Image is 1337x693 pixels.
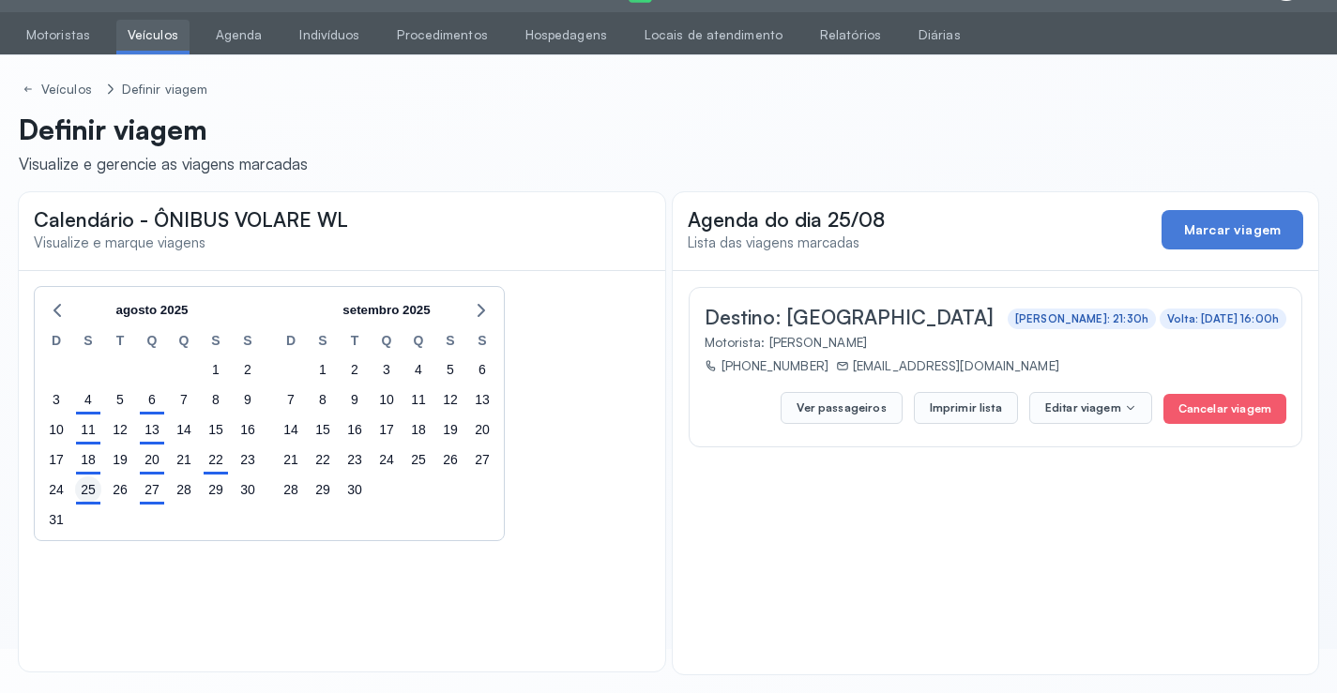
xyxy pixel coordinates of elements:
[235,386,261,413] div: sábado, 9 de ago. de 2025
[437,386,463,413] div: sexta-feira, 12 de set. de 2025
[1015,312,1148,325] div: [PERSON_NAME]: 21:30h
[203,356,229,383] div: sexta-feira, 1 de ago. de 2025
[437,356,463,383] div: sexta-feira, 5 de set. de 2025
[1167,312,1279,325] div: Volta: [DATE] 16:00h
[278,446,304,473] div: domingo, 21 de set. de 2025
[288,20,371,51] a: Indivíduos
[203,386,229,413] div: sexta-feira, 8 de ago. de 2025
[373,356,400,383] div: quarta-feira, 3 de set. de 2025
[469,446,495,473] div: sábado, 27 de set. de 2025
[469,356,495,383] div: sábado, 6 de set. de 2025
[107,446,133,473] div: terça-feira, 19 de ago. de 2025
[342,356,368,383] div: terça-feira, 2 de set. de 2025
[34,207,348,232] span: Calendário - ÔNIBUS VOLARE WL
[310,476,336,503] div: segunda-feira, 29 de set. de 2025
[43,506,69,533] div: domingo, 31 de ago. de 2025
[168,330,200,354] div: Q
[203,446,229,473] div: sexta-feira, 22 de ago. de 2025
[278,416,304,443] div: domingo, 14 de set. de 2025
[139,476,165,503] div: quarta-feira, 27 de ago. de 2025
[19,113,308,146] p: Definir viagem
[371,330,403,354] div: Q
[235,476,261,503] div: sábado, 30 de ago. de 2025
[171,476,197,503] div: quinta-feira, 28 de ago. de 2025
[836,357,1059,373] div: [EMAIL_ADDRESS][DOMAIN_NAME]
[278,386,304,413] div: domingo, 7 de set. de 2025
[914,392,1018,424] button: Imprimir lista
[205,20,274,51] a: Agenda
[232,330,264,354] div: S
[43,476,69,503] div: domingo, 24 de ago. de 2025
[705,357,828,373] div: [PHONE_NUMBER]
[43,386,69,413] div: domingo, 3 de ago. de 2025
[1162,210,1303,249] button: Marcar viagem
[434,330,466,354] div: S
[72,330,104,354] div: S
[405,356,432,383] div: quinta-feira, 4 de set. de 2025
[1045,400,1121,415] span: Editar viagem
[15,20,101,51] a: Motoristas
[405,386,432,413] div: quinta-feira, 11 de set. de 2025
[107,476,133,503] div: terça-feira, 26 de ago. de 2025
[437,416,463,443] div: sexta-feira, 19 de set. de 2025
[107,386,133,413] div: terça-feira, 5 de ago. de 2025
[203,416,229,443] div: sexta-feira, 15 de ago. de 2025
[907,20,972,51] a: Diárias
[1163,394,1286,424] button: Cancelar viagem
[275,330,307,354] div: D
[342,476,368,503] div: terça-feira, 30 de set. de 2025
[688,207,885,232] span: Agenda do dia 25/08
[278,476,304,503] div: domingo, 28 de set. de 2025
[41,82,96,98] div: Veículos
[75,416,101,443] div: segunda-feira, 11 de ago. de 2025
[342,446,368,473] div: terça-feira, 23 de set. de 2025
[118,78,211,101] a: Definir viagem
[342,386,368,413] div: terça-feira, 9 de set. de 2025
[136,330,168,354] div: Q
[310,386,336,413] div: segunda-feira, 8 de set. de 2025
[403,330,434,354] div: Q
[342,416,368,443] div: terça-feira, 16 de set. de 2025
[235,416,261,443] div: sábado, 16 de ago. de 2025
[171,386,197,413] div: quinta-feira, 7 de ago. de 2025
[405,416,432,443] div: quinta-feira, 18 de set. de 2025
[235,446,261,473] div: sábado, 23 de ago. de 2025
[705,305,994,329] span: Destino: [GEOGRAPHIC_DATA]
[514,20,618,51] a: Hospedagens
[139,416,165,443] div: quarta-feira, 13 de ago. de 2025
[466,330,498,354] div: S
[310,356,336,383] div: segunda-feira, 1 de set. de 2025
[122,82,207,98] div: Definir viagem
[107,416,133,443] div: terça-feira, 12 de ago. de 2025
[469,416,495,443] div: sábado, 20 de set. de 2025
[115,296,188,324] span: agosto 2025
[139,446,165,473] div: quarta-feira, 20 de ago. de 2025
[75,476,101,503] div: segunda-feira, 25 de ago. de 2025
[104,330,136,354] div: T
[469,386,495,413] div: sábado, 13 de set. de 2025
[405,446,432,473] div: quinta-feira, 25 de set. de 2025
[75,446,101,473] div: segunda-feira, 18 de ago. de 2025
[116,20,190,51] a: Veículos
[633,20,794,51] a: Locais de atendimento
[43,446,69,473] div: domingo, 17 de ago. de 2025
[19,154,308,173] div: Visualize e gerencie as viagens marcadas
[34,234,205,251] span: Visualize e marque viagens
[339,330,371,354] div: T
[809,20,892,51] a: Relatórios
[310,416,336,443] div: segunda-feira, 15 de set. de 2025
[310,446,336,473] div: segunda-feira, 22 de set. de 2025
[688,234,859,251] span: Lista das viagens marcadas
[307,330,339,354] div: S
[171,416,197,443] div: quinta-feira, 14 de ago. de 2025
[108,296,195,324] button: agosto 2025
[139,386,165,413] div: quarta-feira, 6 de ago. de 2025
[386,20,498,51] a: Procedimentos
[705,334,1280,350] div: Motorista: [PERSON_NAME]
[203,476,229,503] div: sexta-feira, 29 de ago. de 2025
[40,330,72,354] div: D
[171,446,197,473] div: quinta-feira, 21 de ago. de 2025
[373,446,400,473] div: quarta-feira, 24 de set. de 2025
[335,296,437,324] button: setembro 2025
[43,416,69,443] div: domingo, 10 de ago. de 2025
